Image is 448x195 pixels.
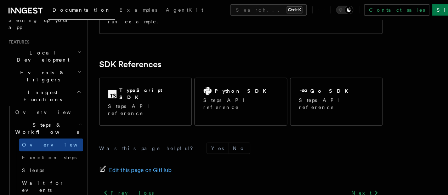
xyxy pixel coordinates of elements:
a: Contact sales [364,4,429,16]
p: Steps API reference [203,97,278,111]
a: Setting up your app [6,14,83,34]
h2: TypeScript SDK [119,87,183,101]
a: Overview [12,106,83,119]
span: Examples [119,7,157,13]
h2: Go SDK [310,87,352,94]
p: Steps API reference [299,97,374,111]
span: Local Development [6,49,77,63]
button: Events & Triggers [6,66,83,86]
span: Events & Triggers [6,69,77,83]
a: Go SDKSteps API reference [290,78,382,126]
a: Edit this page on GitHub [99,165,172,175]
a: AgentKit [161,2,208,19]
button: Steps & Workflows [12,119,83,138]
button: Inngest Functions [6,86,83,106]
span: Documentation [52,7,111,13]
span: Inngest Functions [6,89,76,103]
button: No [228,143,250,154]
p: Steps API reference [108,103,183,117]
h2: Python SDK [215,87,270,94]
span: Steps & Workflows [12,121,79,136]
button: Toggle dark mode [336,6,353,14]
span: Features [6,39,29,45]
a: Sleeps [19,164,83,177]
a: Overview [19,138,83,151]
button: Yes [207,143,228,154]
a: Examples [115,2,161,19]
a: SDK References [99,59,161,69]
button: Local Development [6,46,83,66]
span: Wait for events [22,180,64,193]
button: Search...Ctrl+K [230,4,307,16]
a: Function steps [19,151,83,164]
span: Overview [15,109,88,115]
span: AgentKit [166,7,203,13]
span: Sleeps [22,167,44,173]
a: TypeScript SDKSteps API reference [99,78,192,126]
span: Function steps [22,155,76,160]
kbd: Ctrl+K [287,6,302,13]
a: Documentation [48,2,115,20]
span: Overview [22,142,95,148]
span: Edit this page on GitHub [109,165,172,175]
a: Python SDKSteps API reference [194,78,287,126]
p: Was this page helpful? [99,145,198,152]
